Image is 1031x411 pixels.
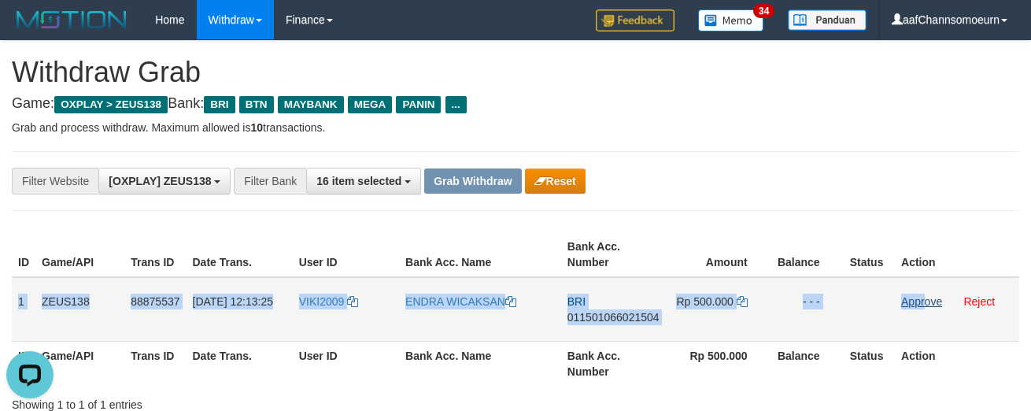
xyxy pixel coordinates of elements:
[193,295,273,308] span: [DATE] 12:13:25
[596,9,674,31] img: Feedback.jpg
[525,168,586,194] button: Reset
[109,175,211,187] span: [OXPLAY] ZEUS138
[698,9,764,31] img: Button%20Memo.svg
[299,295,359,308] a: VIKI2009
[54,96,168,113] span: OXPLAY > ZEUS138
[187,232,293,277] th: Date Trans.
[293,341,399,386] th: User ID
[895,232,1019,277] th: Action
[666,341,771,386] th: Rp 500.000
[567,311,660,324] span: Copy 011501066021504 to clipboard
[963,295,995,308] a: Reject
[278,96,344,113] span: MAYBANK
[567,295,586,308] span: BRI
[35,277,124,342] td: ZEUS138
[771,341,844,386] th: Balance
[895,341,1019,386] th: Action
[12,120,1019,135] p: Grab and process withdraw. Maximum allowed is transactions.
[239,96,274,113] span: BTN
[788,9,867,31] img: panduan.png
[12,341,35,386] th: ID
[771,232,844,277] th: Balance
[737,295,748,308] a: Copy 500000 to clipboard
[844,232,895,277] th: Status
[299,295,345,308] span: VIKI2009
[250,121,263,134] strong: 10
[771,277,844,342] td: - - -
[399,232,561,277] th: Bank Acc. Name
[12,57,1019,88] h1: Withdraw Grab
[306,168,421,194] button: 16 item selected
[561,232,666,277] th: Bank Acc. Number
[293,232,399,277] th: User ID
[316,175,401,187] span: 16 item selected
[12,168,98,194] div: Filter Website
[6,6,54,54] button: Open LiveChat chat widget
[561,341,666,386] th: Bank Acc. Number
[124,232,186,277] th: Trans ID
[399,341,561,386] th: Bank Acc. Name
[676,295,733,308] span: Rp 500.000
[98,168,231,194] button: [OXPLAY] ZEUS138
[234,168,306,194] div: Filter Bank
[12,96,1019,112] h4: Game: Bank:
[405,295,516,308] a: ENDRA WICAKSAN
[35,232,124,277] th: Game/API
[124,341,186,386] th: Trans ID
[666,232,771,277] th: Amount
[901,295,942,308] a: Approve
[445,96,467,113] span: ...
[396,96,441,113] span: PANIN
[348,96,393,113] span: MEGA
[424,168,521,194] button: Grab Withdraw
[204,96,235,113] span: BRI
[12,277,35,342] td: 1
[844,341,895,386] th: Status
[12,232,35,277] th: ID
[753,4,774,18] span: 34
[35,341,124,386] th: Game/API
[131,295,179,308] span: 88875537
[187,341,293,386] th: Date Trans.
[12,8,131,31] img: MOTION_logo.png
